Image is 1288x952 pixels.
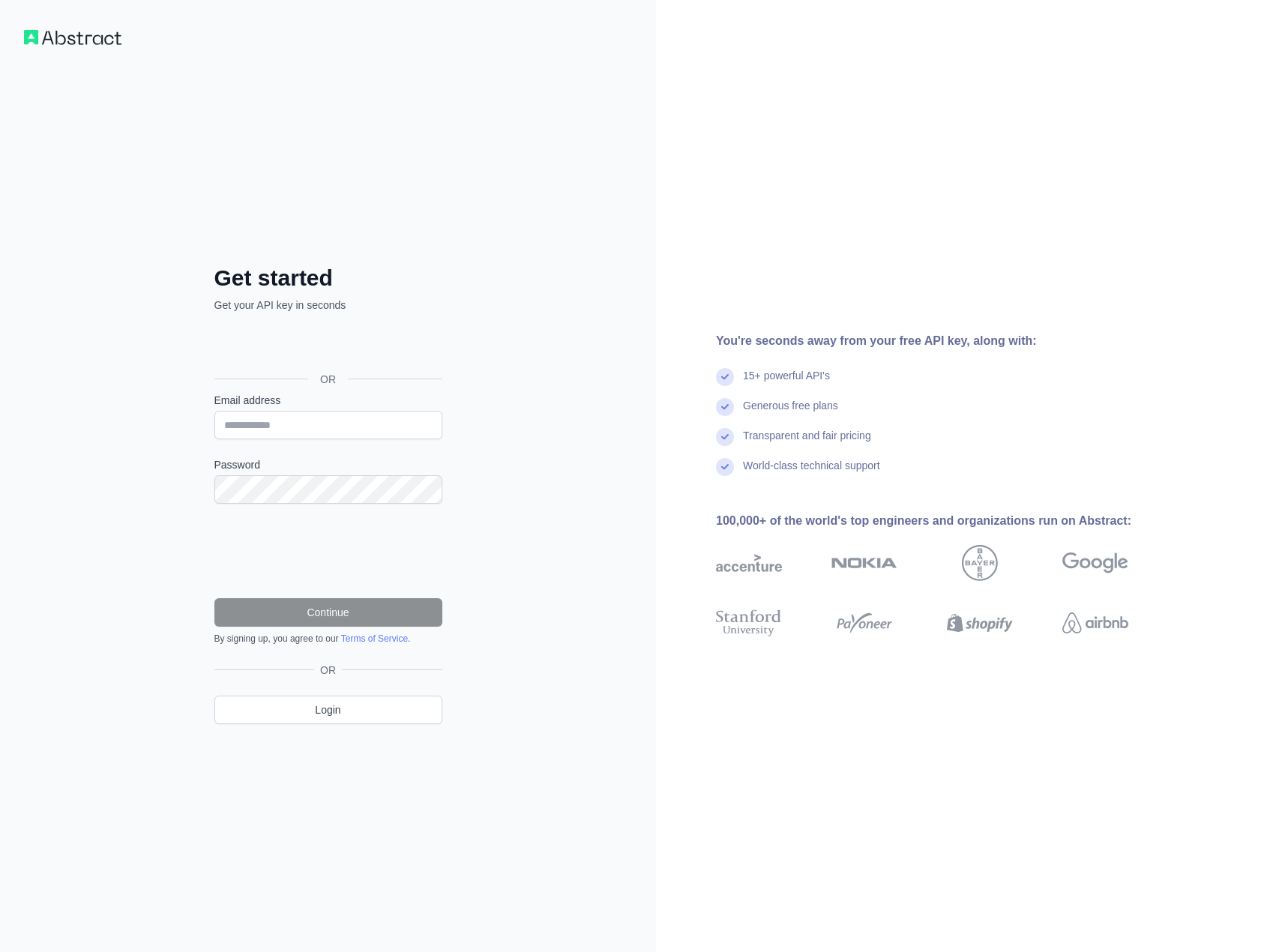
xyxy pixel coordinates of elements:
img: google [1062,545,1128,581]
img: payoneer [831,606,897,639]
img: shopify [947,606,1013,639]
iframe: reCAPTCHA [214,522,442,580]
div: Transparent and fair pricing [743,428,871,458]
img: stanford university [716,606,782,639]
div: You're seconds away from your free API key, along with: [716,332,1176,350]
img: check mark [716,428,734,446]
span: OR [308,372,348,387]
img: check mark [716,368,734,386]
label: Email address [214,393,442,408]
img: Workflow [24,30,121,45]
div: Generous free plans [743,398,838,428]
div: By signing up, you agree to our . [214,633,442,645]
img: accenture [716,545,782,581]
a: Terms of Service [341,633,408,644]
h2: Get started [214,265,442,292]
iframe: Sign in with Google Button [207,329,447,362]
label: Password [214,457,442,472]
button: Continue [214,598,442,627]
img: bayer [962,545,998,581]
div: 100,000+ of the world's top engineers and organizations run on Abstract: [716,512,1176,530]
div: World-class technical support [743,458,880,488]
img: nokia [831,545,897,581]
p: Get your API key in seconds [214,298,442,313]
a: Login [214,696,442,724]
span: OR [314,663,342,678]
img: airbnb [1062,606,1128,639]
img: check mark [716,458,734,476]
div: 15+ powerful API's [743,368,830,398]
img: check mark [716,398,734,416]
